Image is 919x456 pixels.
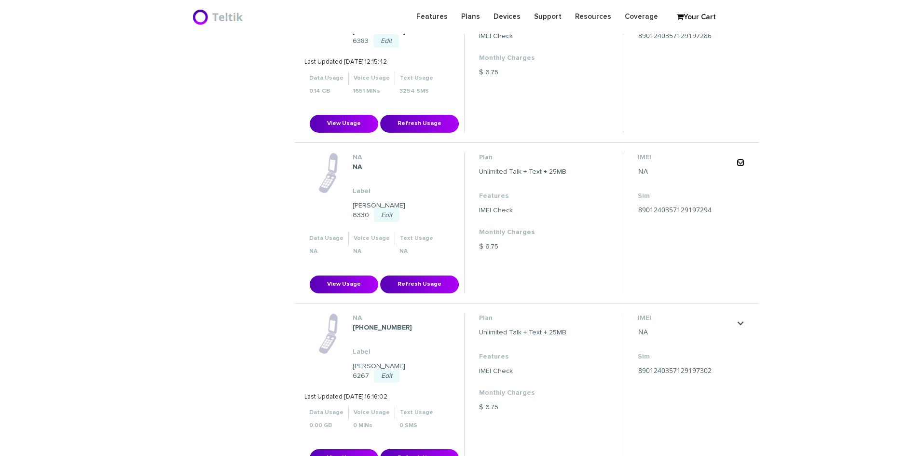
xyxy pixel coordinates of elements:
[310,115,378,133] button: View Usage
[618,7,665,26] a: Coverage
[638,352,734,361] dt: Sim
[304,232,349,245] th: Data Usage
[304,406,349,419] th: Data Usage
[395,72,438,85] th: Text Usage
[353,313,449,323] dt: NA
[479,313,566,323] dt: Plan
[479,366,566,376] dd: IMEI Check
[318,313,338,354] img: phone
[395,419,438,432] th: 0 SMS
[454,7,487,26] a: Plans
[374,208,399,222] a: Edit
[479,388,566,398] dt: Monthly Charges
[192,7,246,27] img: BriteX
[638,313,734,323] dt: IMEI
[479,402,566,412] dd: $ 6.75
[410,7,454,26] a: Features
[353,27,449,46] dd: [PERSON_NAME] 6383
[479,68,566,77] dd: $ 6.75
[353,347,449,357] dt: Label
[304,58,438,67] p: Last Updated [DATE] 12:15:42
[395,406,438,419] th: Text Usage
[348,85,395,98] th: 1651 MINs
[348,406,395,419] th: Voice Usage
[348,245,395,258] th: NA
[353,201,449,220] dd: [PERSON_NAME] 6330
[479,152,566,162] dt: Plan
[479,191,566,201] dt: Features
[374,369,399,383] a: Edit
[348,419,395,432] th: 0 MINs
[380,115,459,133] button: Refresh Usage
[353,164,362,170] strong: NA
[479,31,566,41] dd: IMEI Check
[568,7,618,26] a: Resources
[353,152,449,162] dt: NA
[310,276,378,293] button: View Usage
[318,152,338,193] img: phone
[373,34,399,48] a: Edit
[479,352,566,361] dt: Features
[353,361,449,381] dd: [PERSON_NAME] 6267
[672,10,720,25] a: Your Cart
[395,245,438,258] th: NA
[487,7,527,26] a: Devices
[304,72,349,85] th: Data Usage
[479,53,566,63] dt: Monthly Charges
[395,232,438,245] th: Text Usage
[479,227,566,237] dt: Monthly Charges
[304,85,349,98] th: 0.14 GB
[479,206,566,215] dd: IMEI Check
[353,324,412,331] strong: [PHONE_NUMBER]
[353,186,449,196] dt: Label
[304,245,349,258] th: NA
[348,232,395,245] th: Voice Usage
[638,191,734,201] dt: Sim
[737,319,744,327] a: .
[304,419,349,432] th: 0.00 GB
[479,328,566,337] dd: Unlimited Talk + Text + 25MB
[479,167,566,177] dd: Unlimited Talk + Text + 25MB
[304,393,438,402] p: Last Updated [DATE] 16:16:02
[638,152,734,162] dt: IMEI
[737,159,744,166] a: .
[479,242,566,251] dd: $ 6.75
[527,7,568,26] a: Support
[395,85,438,98] th: 3254 SMS
[380,276,459,293] button: Refresh Usage
[348,72,395,85] th: Voice Usage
